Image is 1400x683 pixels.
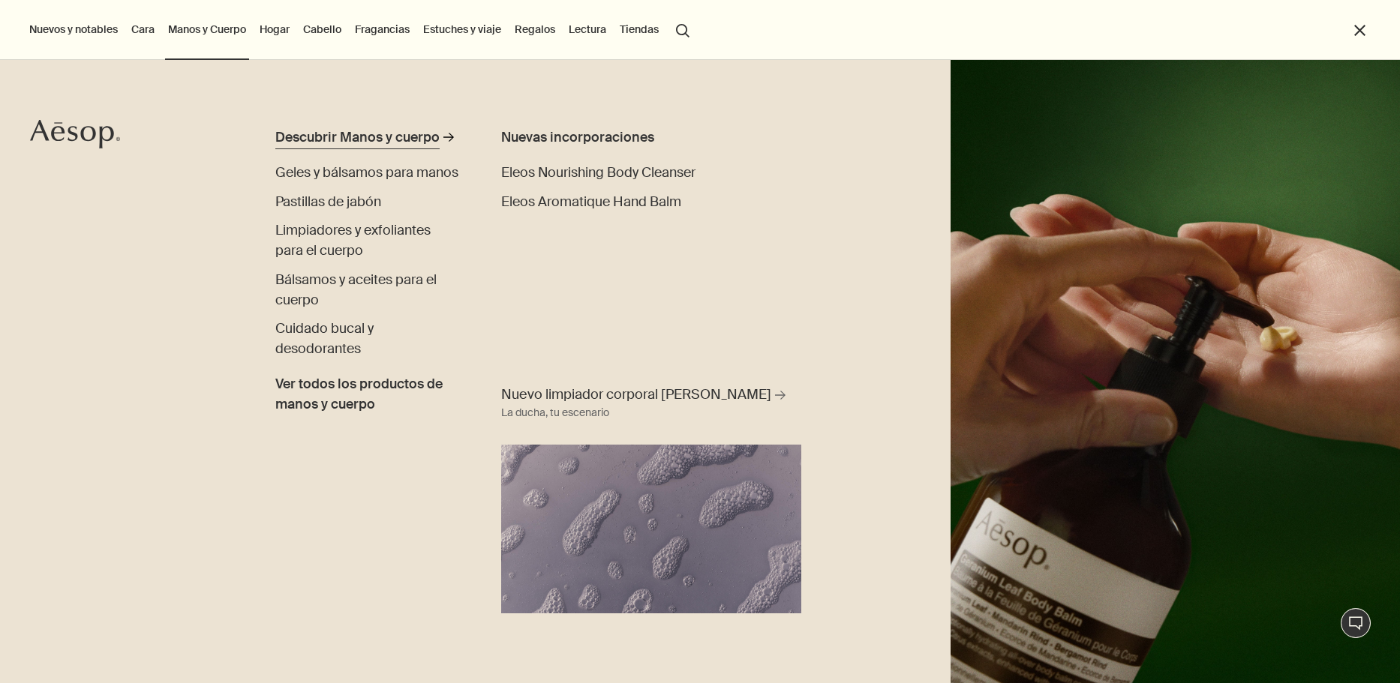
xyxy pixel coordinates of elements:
[257,19,293,39] a: Hogar
[501,163,695,183] a: Eleos Nourishing Body Cleanser
[512,19,558,39] a: Regalos
[951,60,1400,683] img: A hand holding the pump dispensing Geranium Leaf Body Balm on to hand.
[497,382,804,613] a: Nuevo limpiador corporal [PERSON_NAME] La ducha, tu escenarioBody cleanser foam in purple background
[26,115,124,157] a: Aesop
[300,19,344,39] a: Cabello
[420,19,504,39] a: Estuches y viaje
[1341,608,1371,638] button: Chat en direct
[275,127,440,148] div: Descubrir Manos y cuerpo
[275,221,431,259] span: Limpiadores y exfoliantes para el cuerpo
[501,404,609,422] div: La ducha, tu escenario
[501,127,726,148] div: Nuevas incorporaciones
[275,127,460,154] a: Descubrir Manos y cuerpo
[501,385,771,404] span: Nuevo limpiador corporal [PERSON_NAME]
[275,163,458,183] a: Geles y bálsamos para manos
[669,15,696,43] button: Abrir la búsqueda
[30,119,120,149] svg: Aesop
[275,193,381,211] span: Pastillas de jabón
[275,270,460,310] a: Bálsamos y aceites para el cuerpo
[1351,22,1368,39] button: Cerrar el menú
[275,192,381,212] a: Pastillas de jabón
[275,319,460,359] a: Cuidado bucal y desodorantes
[275,220,460,261] a: Limpiadores y exfoliantes para el cuerpo
[501,163,695,181] span: Eleos Nourishing Body Cleanser
[275,271,437,309] span: Bálsamos y aceites para el cuerpo
[275,319,374,358] span: Cuidado bucal y desodorantes
[26,19,121,39] button: Nuevos y notables
[566,19,609,39] a: Lectura
[128,19,158,39] a: Cara
[617,19,662,39] button: Tiendas
[501,193,681,211] span: Eleos Aromatique Hand Balm
[275,163,458,181] span: Geles y bálsamos para manos
[275,374,460,415] span: Ver todos los productos de manos y cuerpo
[275,368,460,415] a: Ver todos los productos de manos y cuerpo
[165,19,249,39] a: Manos y Cuerpo
[352,19,413,39] a: Fragancias
[501,192,681,212] a: Eleos Aromatique Hand Balm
